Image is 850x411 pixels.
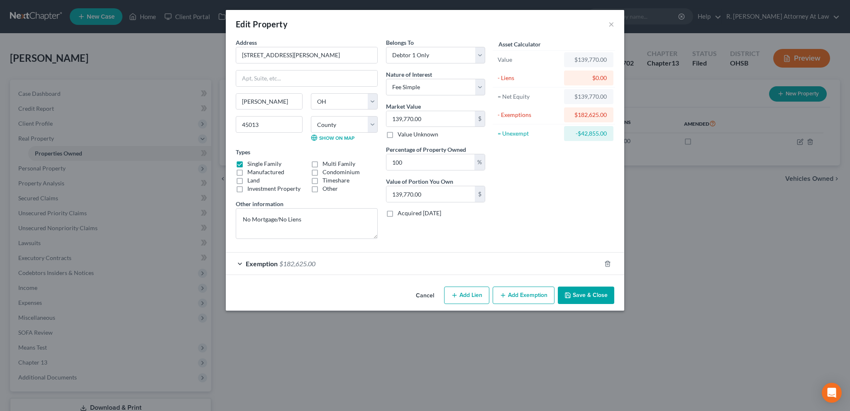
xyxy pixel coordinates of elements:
[386,39,414,46] span: Belongs To
[236,18,288,30] div: Edit Property
[386,145,466,154] label: Percentage of Property Owned
[236,116,303,133] input: Enter zip...
[571,74,607,82] div: $0.00
[498,129,560,138] div: = Unexempt
[386,111,475,127] input: 0.00
[498,56,560,64] div: Value
[386,177,453,186] label: Value of Portion You Own
[322,176,349,185] label: Timeshare
[498,40,541,49] label: Asset Calculator
[236,39,257,46] span: Address
[236,71,377,86] input: Apt, Suite, etc...
[474,154,485,170] div: %
[247,185,300,193] label: Investment Property
[236,148,250,156] label: Types
[444,287,489,304] button: Add Lien
[236,199,283,208] label: Other information
[571,129,607,138] div: -$42,855.00
[322,168,360,176] label: Condominium
[498,74,560,82] div: - Liens
[236,94,302,109] input: Enter city...
[475,111,485,127] div: $
[475,186,485,202] div: $
[386,102,421,111] label: Market Value
[398,209,441,217] label: Acquired [DATE]
[571,92,607,101] div: $139,770.00
[386,186,475,202] input: 0.00
[311,134,354,141] a: Show on Map
[398,130,438,139] label: Value Unknown
[322,160,355,168] label: Multi Family
[608,19,614,29] button: ×
[822,383,842,403] div: Open Intercom Messenger
[493,287,554,304] button: Add Exemption
[571,111,607,119] div: $182,625.00
[247,160,281,168] label: Single Family
[386,154,474,170] input: 0.00
[409,287,441,304] button: Cancel
[247,168,284,176] label: Manufactured
[558,287,614,304] button: Save & Close
[386,70,432,79] label: Nature of Interest
[279,260,315,268] span: $182,625.00
[571,56,607,64] div: $139,770.00
[247,176,260,185] label: Land
[322,185,338,193] label: Other
[236,47,377,63] input: Enter address...
[498,92,560,101] div: = Net Equity
[246,260,278,268] span: Exemption
[498,111,560,119] div: - Exemptions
